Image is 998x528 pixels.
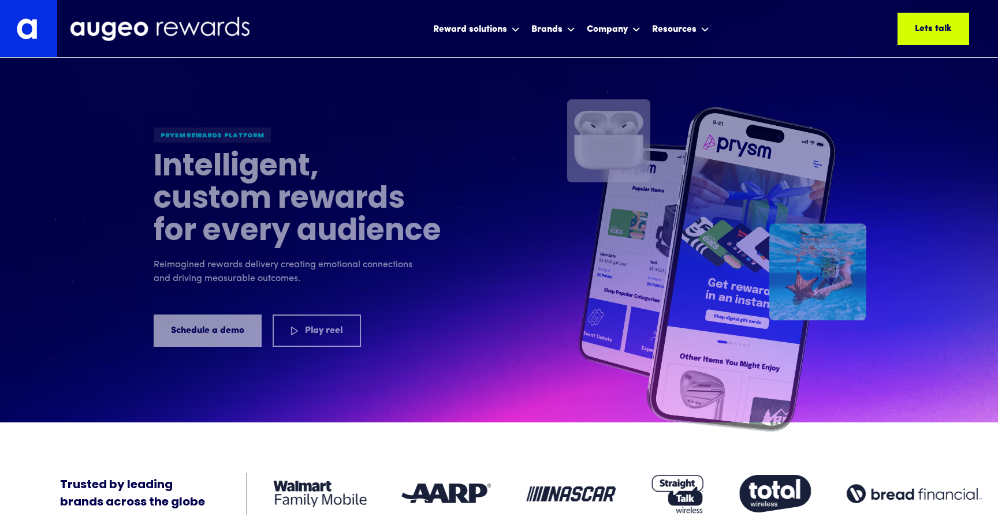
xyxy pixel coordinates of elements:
[584,13,643,44] div: Company
[528,13,578,44] div: Brands
[154,314,262,347] a: Schedule a demo
[430,13,523,44] div: Reward solutions
[273,481,366,507] img: Client logo: Walmart Family Mobile
[433,23,507,36] div: Reward solutions
[531,23,563,36] div: Brands
[154,258,419,286] p: Reimagined rewards delivery creating emotional connections and driving measurable outcomes.
[898,13,969,45] a: Lets talk
[649,13,712,44] div: Resources
[60,477,205,511] div: Trusted by leading brands across the globe
[154,152,442,249] h1: Intelligent, custom rewards for every audience
[154,128,271,143] div: Prysm Rewards platform
[652,23,697,36] div: Resources
[587,23,628,36] div: Company
[273,314,361,347] a: Play reel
